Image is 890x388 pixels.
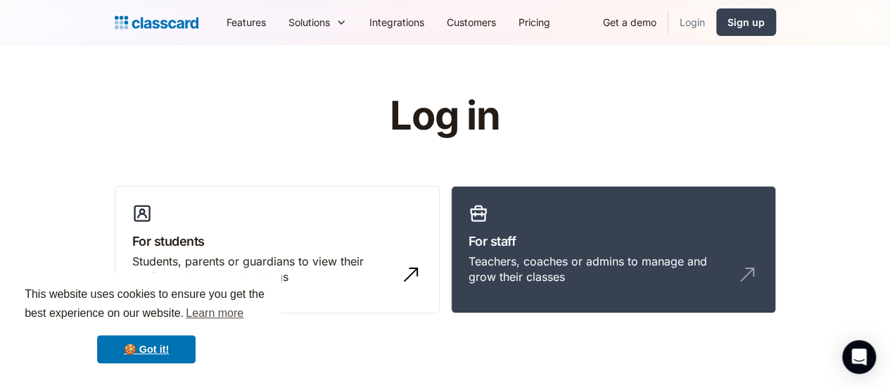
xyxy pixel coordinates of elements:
[668,6,716,38] a: Login
[215,6,277,38] a: Features
[115,186,440,314] a: For studentsStudents, parents or guardians to view their profile and manage bookings
[451,186,776,314] a: For staffTeachers, coaches or admins to manage and grow their classes
[277,6,358,38] div: Solutions
[11,273,281,377] div: cookieconsent
[288,15,330,30] div: Solutions
[25,286,268,324] span: This website uses cookies to ensure you get the best experience on our website.
[842,340,876,374] div: Open Intercom Messenger
[184,303,246,324] a: learn more about cookies
[358,6,436,38] a: Integrations
[727,15,765,30] div: Sign up
[97,335,196,363] a: dismiss cookie message
[436,6,507,38] a: Customers
[469,232,758,251] h3: For staff
[132,232,422,251] h3: For students
[716,8,776,36] a: Sign up
[222,94,668,138] h1: Log in
[115,13,198,32] a: Logo
[132,254,394,285] div: Students, parents or guardians to view their profile and manage bookings
[592,6,668,38] a: Get a demo
[469,254,730,285] div: Teachers, coaches or admins to manage and grow their classes
[507,6,561,38] a: Pricing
